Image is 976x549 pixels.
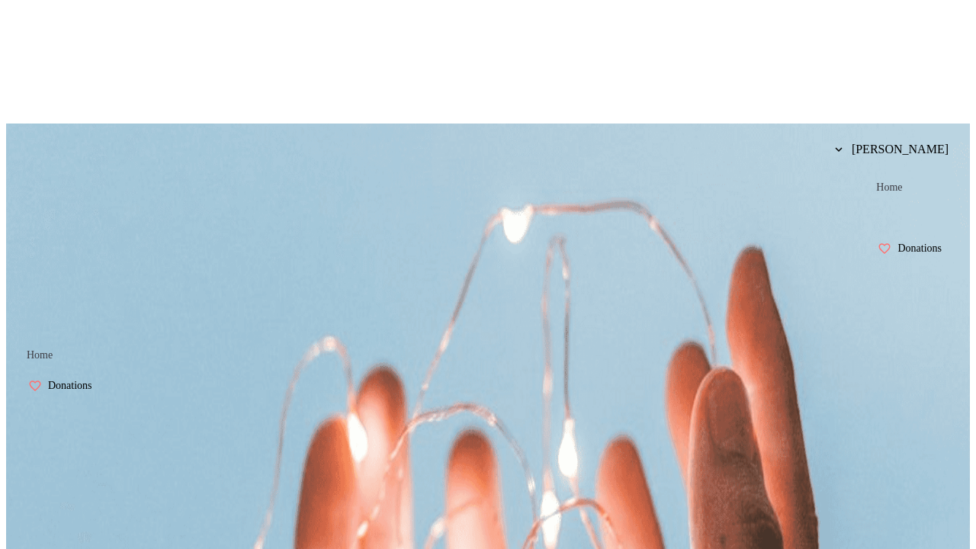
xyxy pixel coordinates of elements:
span: Donations [897,242,942,255]
a: Home [15,340,64,371]
span: Home [27,349,53,361]
span: [PERSON_NAME] [852,143,949,156]
a: Donations [15,371,111,401]
a: Donations [865,233,961,264]
button: [PERSON_NAME] [823,134,961,165]
span: Home [876,181,902,194]
a: Home [865,172,913,203]
span: Donations [48,380,92,392]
